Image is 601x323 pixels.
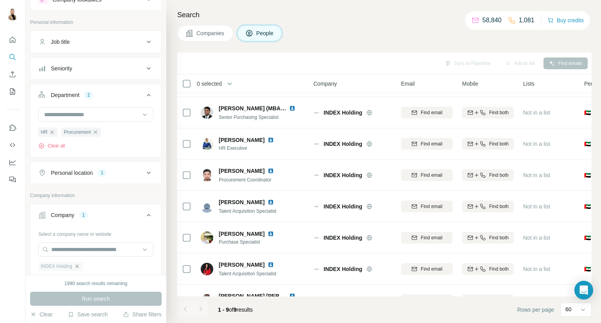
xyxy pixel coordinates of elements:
[219,198,265,206] span: [PERSON_NAME]
[401,80,415,88] span: Email
[565,305,572,313] p: 60
[324,109,362,117] span: INDEX Holding
[218,307,253,313] span: results
[584,265,591,273] span: 🇦🇪
[324,140,362,148] span: INDEX Holding
[219,261,265,269] span: [PERSON_NAME]
[84,92,93,99] div: 2
[177,9,592,20] h4: Search
[401,294,453,306] button: Find email
[489,109,509,116] span: Find both
[219,230,265,238] span: [PERSON_NAME]
[201,169,213,181] img: Avatar
[324,234,362,242] span: INDEX Holding
[196,29,225,37] span: Companies
[51,38,70,46] div: Job title
[313,235,320,241] img: Logo of INDEX Holding
[219,239,283,246] span: Purchase Specialist
[6,155,19,169] button: Dashboard
[201,106,213,119] img: Avatar
[523,172,550,178] span: Not in a list
[421,203,442,210] span: Find email
[462,80,478,88] span: Mobile
[547,15,584,26] button: Buy credits
[489,172,509,179] span: Find both
[462,138,514,150] button: Find both
[64,129,91,136] span: Procurement
[401,201,453,212] button: Find email
[38,142,65,149] button: Clear all
[401,169,453,181] button: Find email
[421,109,442,116] span: Find email
[219,293,347,299] span: [PERSON_NAME] [PERSON_NAME], Assoc. CIPD
[68,310,108,318] button: Save search
[219,177,272,183] span: Procurement Coordinator
[489,140,509,147] span: Find both
[6,121,19,135] button: Use Surfe on LinkedIn
[51,211,74,219] div: Company
[421,266,442,273] span: Find email
[523,266,550,272] span: Not in a list
[229,307,234,313] span: of
[324,265,362,273] span: INDEX Holding
[489,266,509,273] span: Find both
[219,136,265,144] span: [PERSON_NAME]
[584,171,591,179] span: 🇦🇪
[219,145,283,152] span: HR Executive
[31,206,161,228] button: Company1
[523,80,534,88] span: Lists
[201,294,213,307] img: Avatar
[489,234,509,241] span: Find both
[6,33,19,47] button: Quick start
[256,29,274,37] span: People
[219,271,276,276] span: Talent Acquisition Specialist
[6,138,19,152] button: Use Surfe API
[313,80,337,88] span: Company
[517,306,554,314] span: Rows per page
[79,212,88,219] div: 1
[313,109,320,116] img: Logo of INDEX Holding
[97,169,106,176] div: 1
[401,138,453,150] button: Find email
[289,105,295,111] img: LinkedIn logo
[421,172,442,179] span: Find email
[234,307,237,313] span: 9
[218,307,229,313] span: 1 - 9
[31,163,161,182] button: Personal location1
[523,141,550,147] span: Not in a list
[519,16,534,25] p: 1,081
[313,141,320,147] img: Logo of INDEX Holding
[268,168,274,174] img: LinkedIn logo
[584,140,591,148] span: 🇦🇪
[462,294,514,306] button: Find both
[401,232,453,244] button: Find email
[51,91,79,99] div: Department
[574,281,593,300] div: Open Intercom Messenger
[201,231,213,244] img: Avatar
[51,65,72,72] div: Seniority
[313,203,320,210] img: Logo of INDEX Holding
[31,86,161,108] button: Department2
[268,137,274,143] img: LinkedIn logo
[219,115,279,120] span: Senior Purchasing Specialist
[584,109,591,117] span: 🇦🇪
[482,16,502,25] p: 58,840
[219,105,329,111] span: [PERSON_NAME] (MBA, CPP, CPPM,SCM)
[584,234,591,242] span: 🇦🇪
[201,200,213,213] img: Avatar
[38,228,153,238] div: Select a company name or website
[324,203,362,210] span: INDEX Holding
[462,201,514,212] button: Find both
[523,235,550,241] span: Not in a list
[313,172,320,178] img: Logo of INDEX Holding
[65,280,128,287] div: 1990 search results remaining
[6,84,19,99] button: My lists
[523,109,550,116] span: Not in a list
[6,172,19,187] button: Feedback
[324,296,362,304] span: INDEX Holding
[41,129,47,136] span: HR
[30,19,162,26] p: Personal information
[289,293,295,299] img: LinkedIn logo
[268,262,274,268] img: LinkedIn logo
[6,50,19,64] button: Search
